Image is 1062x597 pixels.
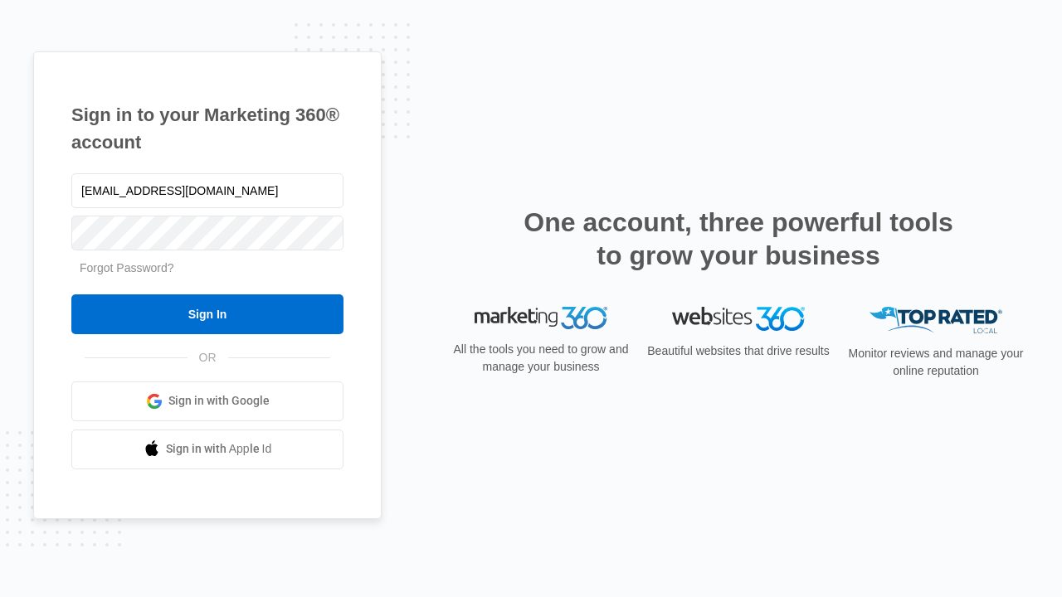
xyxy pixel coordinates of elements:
[71,101,343,156] h1: Sign in to your Marketing 360® account
[71,430,343,469] a: Sign in with Apple Id
[166,440,272,458] span: Sign in with Apple Id
[519,206,958,272] h2: One account, three powerful tools to grow your business
[645,342,831,360] p: Beautiful websites that drive results
[168,392,270,410] span: Sign in with Google
[475,307,607,330] img: Marketing 360
[71,381,343,421] a: Sign in with Google
[188,349,228,366] span: OR
[80,261,174,274] a: Forgot Password?
[448,341,634,376] p: All the tools you need to grow and manage your business
[71,173,343,208] input: Email
[672,307,805,331] img: Websites 360
[843,345,1029,380] p: Monitor reviews and manage your online reputation
[71,294,343,334] input: Sign In
[870,307,1002,334] img: Top Rated Local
